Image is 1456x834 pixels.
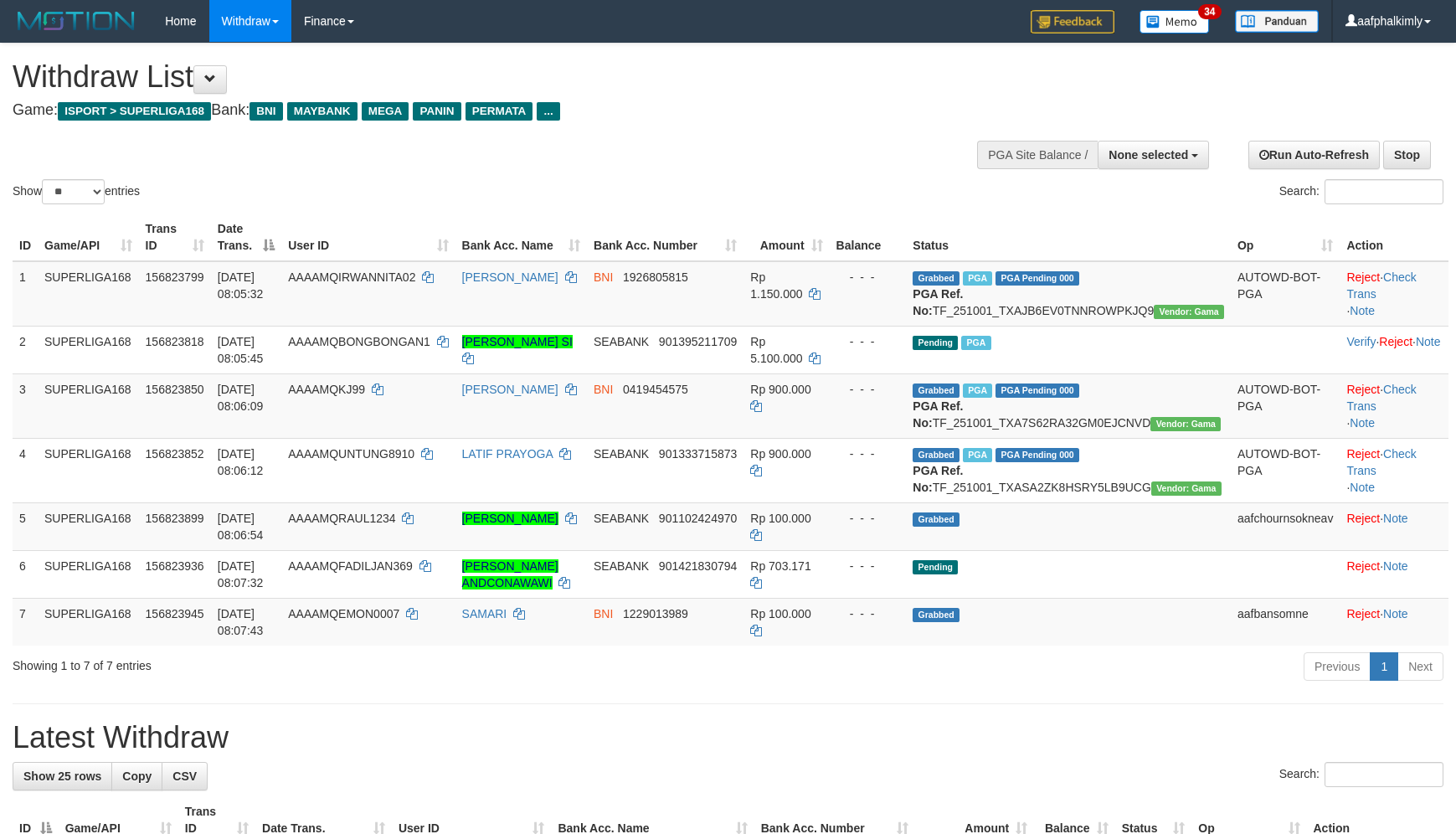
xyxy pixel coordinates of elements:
span: BNI [594,383,613,396]
a: SAMARI [462,607,507,620]
td: TF_251001_TXASA2ZK8HSRY5LB9UCG [906,438,1231,502]
span: PERMATA [466,102,533,121]
span: Rp 100.000 [750,607,810,620]
span: Copy 901421830794 to clipboard [659,559,737,573]
a: Reject [1346,559,1380,573]
a: [PERSON_NAME] [462,512,558,525]
select: Showentries [42,179,105,204]
a: CSV [162,762,208,790]
span: Vendor URL: https://trx31.1velocity.biz [1154,305,1224,319]
span: Rp 5.100.000 [750,335,802,365]
input: Search: [1325,179,1443,204]
td: 1 [13,261,38,327]
a: Reject [1346,512,1380,525]
span: 34 [1198,4,1221,19]
td: 2 [13,326,38,373]
a: Reject [1379,335,1412,348]
span: 156823850 [146,383,204,396]
span: Grabbed [913,271,960,286]
span: Copy 1926805815 to clipboard [623,270,688,284]
a: Reject [1346,447,1380,461]
td: SUPERLIGA168 [38,550,139,598]
span: Marked by aafphoenmanit [963,384,992,398]
span: AAAAMQEMON0007 [288,607,399,620]
span: [DATE] 08:07:43 [218,607,264,637]
a: Note [1416,335,1441,348]
span: 156823799 [146,270,204,284]
a: Next [1397,652,1443,681]
a: Check Trans [1346,270,1416,301]
span: 156823899 [146,512,204,525]
a: Run Auto-Refresh [1248,141,1380,169]
a: Previous [1304,652,1371,681]
span: Vendor URL: https://trx31.1velocity.biz [1151,481,1222,496]
td: AUTOWD-BOT-PGA [1231,373,1340,438]
a: [PERSON_NAME] SI [462,335,573,348]
span: CSV [172,770,197,783]
h1: Withdraw List [13,60,954,94]
span: Copy 1229013989 to clipboard [623,607,688,620]
td: SUPERLIGA168 [38,502,139,550]
span: MAYBANK [287,102,358,121]
span: Rp 900.000 [750,383,810,396]
td: AUTOWD-BOT-PGA [1231,438,1340,502]
div: - - - [836,269,900,286]
th: Status [906,214,1231,261]
a: Note [1383,559,1408,573]
div: PGA Site Balance / [977,141,1098,169]
td: SUPERLIGA168 [38,598,139,646]
span: Show 25 rows [23,770,101,783]
th: Balance [830,214,907,261]
a: [PERSON_NAME] [462,383,558,396]
span: SEABANK [594,335,649,348]
span: Rp 100.000 [750,512,810,525]
a: Note [1350,481,1375,494]
td: · · [1340,261,1448,327]
a: [PERSON_NAME] ANDCONAWAWI [462,559,558,589]
div: - - - [836,333,900,350]
td: TF_251001_TXA7S62RA32GM0EJCNVD [906,373,1231,438]
span: [DATE] 08:05:32 [218,270,264,301]
td: SUPERLIGA168 [38,326,139,373]
td: 5 [13,502,38,550]
a: Note [1350,304,1375,317]
a: Note [1350,416,1375,430]
div: - - - [836,558,900,574]
label: Search: [1279,179,1443,204]
span: ... [537,102,559,121]
span: [DATE] 08:06:12 [218,447,264,477]
span: Copy 901395211709 to clipboard [659,335,737,348]
button: None selected [1098,141,1209,169]
b: PGA Ref. No: [913,399,963,430]
b: PGA Ref. No: [913,287,963,317]
span: PGA Pending [996,384,1079,398]
span: 156823936 [146,559,204,573]
td: 7 [13,598,38,646]
span: Copy 0419454575 to clipboard [623,383,688,396]
th: Action [1340,214,1448,261]
span: None selected [1109,148,1188,162]
td: · [1340,502,1448,550]
td: AUTOWD-BOT-PGA [1231,261,1340,327]
label: Search: [1279,762,1443,787]
td: 3 [13,373,38,438]
span: BNI [594,607,613,620]
input: Search: [1325,762,1443,787]
div: - - - [836,381,900,398]
span: AAAAMQRAUL1234 [288,512,395,525]
th: Op: activate to sort column ascending [1231,214,1340,261]
span: AAAAMQFADILJAN369 [288,559,413,573]
span: 156823945 [146,607,204,620]
span: Rp 1.150.000 [750,270,802,301]
td: · · [1340,438,1448,502]
span: [DATE] 08:06:54 [218,512,264,542]
span: Copy 901333715873 to clipboard [659,447,737,461]
td: · · [1340,326,1448,373]
span: Grabbed [913,448,960,462]
span: Rp 900.000 [750,447,810,461]
span: Marked by aafphoenmanit [963,271,992,286]
img: Button%20Memo.svg [1140,10,1210,33]
span: PGA Pending [996,448,1079,462]
b: PGA Ref. No: [913,464,963,494]
span: Copy [122,770,152,783]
